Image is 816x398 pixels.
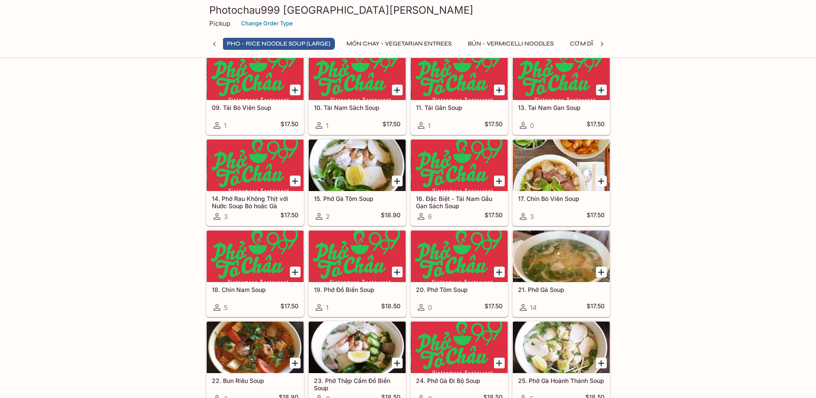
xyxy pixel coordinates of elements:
[207,140,304,191] div: 14. Phở Rau Không Thịt với Nước Soup Bò hoặc Gà
[290,85,301,95] button: Add 09. Tái Bò Viên Soup
[485,120,503,131] h5: $17.50
[326,122,328,130] span: 1
[207,231,304,282] div: 18. Chín Nam Soup
[596,358,607,368] button: Add 25. Phở Gà Hoành Thánh Soup
[381,302,400,313] h5: $18.50
[485,302,503,313] h5: $17.50
[512,230,610,317] a: 21. Phở Gà Soup14$17.50
[513,322,610,373] div: 25. Phở Gà Hoành Thánh Soup
[596,85,607,95] button: Add 13. Tai Nam Gan Soup
[587,302,605,313] h5: $17.50
[314,104,400,111] h5: 10. Tái Nam Sách Soup
[290,267,301,277] button: Add 18. Chín Nam Soup
[410,230,508,317] a: 20. Phở Tôm Soup0$17.50
[428,122,431,130] span: 1
[587,211,605,222] h5: $17.50
[416,195,503,209] h5: 16. Đặc Biệt - Tái Nam Gầu Gan Sách Soup
[463,38,558,50] button: BÚN - Vermicelli Noodles
[326,213,330,221] span: 2
[290,176,301,186] button: Add 14. Phở Rau Không Thịt với Nước Soup Bò hoặc Gà
[416,286,503,293] h5: 20. Phở Tôm Soup
[342,38,456,50] button: MÓN CHAY - Vegetarian Entrees
[513,231,610,282] div: 21. Phở Gà Soup
[392,85,403,95] button: Add 10. Tái Nam Sách Soup
[518,286,605,293] h5: 21. Phở Gà Soup
[222,38,335,50] button: Pho - Rice Noodle Soup (Large)
[411,49,508,100] div: 11. Tái Gân Soup
[212,286,298,293] h5: 18. Chín Nam Soup
[416,104,503,111] h5: 11. Tái Gân Soup
[411,322,508,373] div: 24. Phở Gà Đi Bộ Soup
[392,267,403,277] button: Add 19. Phở Đồ Biến Soup
[212,377,298,384] h5: 22. Bun Riêu Soup
[416,377,503,384] h5: 24. Phở Gà Đi Bộ Soup
[512,48,610,135] a: 13. Tai Nam Gan Soup0$17.50
[392,358,403,368] button: Add 23. Phở Thập Cẩm Đồ Biến Soup
[207,322,304,373] div: 22. Bun Riêu Soup
[530,304,537,312] span: 14
[207,49,304,100] div: 09. Tái Bò Viên Soup
[209,3,607,17] h3: Photochau999 [GEOGRAPHIC_DATA][PERSON_NAME]
[280,302,298,313] h5: $17.50
[518,195,605,202] h5: 17. Chín Bò Viên Soup
[518,104,605,111] h5: 13. Tai Nam Gan Soup
[530,122,534,130] span: 0
[381,211,400,222] h5: $18.90
[309,322,406,373] div: 23. Phở Thập Cẩm Đồ Biến Soup
[309,231,406,282] div: 19. Phở Đồ Biến Soup
[494,267,505,277] button: Add 20. Phở Tôm Soup
[494,358,505,368] button: Add 24. Phở Gà Đi Bộ Soup
[513,49,610,100] div: 13. Tai Nam Gan Soup
[212,195,298,209] h5: 14. Phở Rau Không Thịt với Nước Soup Bò hoặc Gà
[314,377,400,391] h5: 23. Phở Thập Cẩm Đồ Biến Soup
[411,140,508,191] div: 16. Đặc Biệt - Tái Nam Gầu Gan Sách Soup
[280,211,298,222] h5: $17.50
[308,48,406,135] a: 10. Tái Nam Sách Soup1$17.50
[224,122,226,130] span: 1
[513,140,610,191] div: 17. Chín Bò Viên Soup
[290,358,301,368] button: Add 22. Bun Riêu Soup
[428,304,432,312] span: 0
[314,195,400,202] h5: 15. Phở Gà Tôm Soup
[224,304,228,312] span: 5
[212,104,298,111] h5: 09. Tái Bò Viên Soup
[512,139,610,226] a: 17. Chín Bò Viên Soup3$17.50
[314,286,400,293] h5: 19. Phở Đồ Biến Soup
[428,213,432,221] span: 6
[309,49,406,100] div: 10. Tái Nam Sách Soup
[206,139,304,226] a: 14. Phở Rau Không Thịt với Nước Soup Bò hoặc Gà3$17.50
[411,231,508,282] div: 20. Phở Tôm Soup
[224,213,228,221] span: 3
[485,211,503,222] h5: $17.50
[309,140,406,191] div: 15. Phở Gà Tôm Soup
[209,19,230,27] p: Pickup
[494,85,505,95] button: Add 11. Tái Gân Soup
[382,120,400,131] h5: $17.50
[530,213,534,221] span: 3
[410,139,508,226] a: 16. Đặc Biệt - Tái Nam Gầu Gan Sách Soup6$17.50
[308,230,406,317] a: 19. Phở Đồ Biến Soup1$18.50
[596,267,607,277] button: Add 21. Phở Gà Soup
[494,176,505,186] button: Add 16. Đặc Biệt - Tái Nam Gầu Gan Sách Soup
[596,176,607,186] button: Add 17. Chín Bò Viên Soup
[565,38,644,50] button: CƠM DĨA - Rice Plates
[206,230,304,317] a: 18. Chín Nam Soup5$17.50
[308,139,406,226] a: 15. Phở Gà Tôm Soup2$18.90
[587,120,605,131] h5: $17.50
[518,377,605,384] h5: 25. Phở Gà Hoành Thánh Soup
[280,120,298,131] h5: $17.50
[237,17,297,30] button: Change Order Type
[410,48,508,135] a: 11. Tái Gân Soup1$17.50
[326,304,328,312] span: 1
[206,48,304,135] a: 09. Tái Bò Viên Soup1$17.50
[392,176,403,186] button: Add 15. Phở Gà Tôm Soup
